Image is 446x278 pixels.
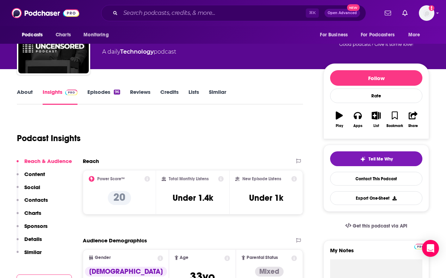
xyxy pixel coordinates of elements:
[97,176,125,181] h2: Power Score™
[51,28,75,42] a: Charts
[108,191,131,205] p: 20
[180,255,188,260] span: Age
[102,48,176,56] div: A daily podcast
[17,184,40,197] button: Social
[367,107,385,132] button: List
[79,28,118,42] button: open menu
[17,171,45,184] button: Content
[340,217,413,235] a: Get this podcast via API
[24,249,42,255] p: Similar
[160,89,179,105] a: Credits
[188,89,199,105] a: Lists
[429,5,434,11] svg: Add a profile image
[130,89,150,105] a: Reviews
[242,176,281,181] h2: New Episode Listens
[17,210,41,223] button: Charts
[399,7,410,19] a: Show notifications dropdown
[324,9,360,17] button: Open AdvancedNew
[24,210,41,216] p: Charts
[87,89,120,105] a: Episodes96
[348,107,367,132] button: Apps
[408,30,420,40] span: More
[101,5,366,21] div: Search podcasts, credits, & more...
[422,240,439,257] div: Open Intercom Messenger
[17,28,52,42] button: open menu
[22,30,43,40] span: Podcasts
[419,5,434,21] span: Logged in as mtraynor
[328,11,357,15] span: Open Advanced
[330,70,422,86] button: Follow
[330,89,422,103] div: Rate
[17,197,48,210] button: Contacts
[24,184,40,191] p: Social
[353,223,407,229] span: Get this podcast via API
[408,124,418,128] div: Share
[414,244,427,249] img: Podchaser Pro
[330,151,422,166] button: tell me why sparkleTell Me Why
[382,7,394,19] a: Show notifications dropdown
[419,5,434,21] button: Show profile menu
[24,236,42,242] p: Details
[24,197,48,203] p: Contacts
[330,172,422,186] a: Contact This Podcast
[385,107,404,132] button: Bookmark
[419,5,434,21] img: User Profile
[403,28,429,42] button: open menu
[347,4,360,11] span: New
[24,223,48,229] p: Sponsors
[360,156,366,162] img: tell me why sparkle
[17,89,33,105] a: About
[43,89,78,105] a: InsightsPodchaser Pro
[209,89,226,105] a: Similar
[169,176,209,181] h2: Total Monthly Listens
[65,90,78,95] img: Podchaser Pro
[114,90,120,95] div: 96
[414,243,427,249] a: Pro website
[17,236,42,249] button: Details
[12,6,79,20] img: Podchaser - Follow, Share and Rate Podcasts
[83,237,147,244] h2: Audience Demographics
[339,42,413,47] span: Good podcast? Give it some love!
[306,8,319,18] span: ⌘ K
[356,28,405,42] button: open menu
[336,124,343,128] div: Play
[320,30,348,40] span: For Business
[17,249,42,262] button: Similar
[83,158,99,164] h2: Reach
[95,255,111,260] span: Gender
[56,30,71,40] span: Charts
[404,107,422,132] button: Share
[24,158,72,164] p: Reach & Audience
[17,158,72,171] button: Reach & Audience
[17,133,81,144] h1: Podcast Insights
[85,267,167,277] div: [DEMOGRAPHIC_DATA]
[255,267,284,277] div: Mixed
[24,171,45,177] p: Content
[368,156,393,162] span: Tell Me Why
[247,255,278,260] span: Parental Status
[373,124,379,128] div: List
[83,30,109,40] span: Monitoring
[17,223,48,236] button: Sponsors
[330,107,348,132] button: Play
[386,124,403,128] div: Bookmark
[120,48,154,55] a: Technology
[315,28,357,42] button: open menu
[353,124,363,128] div: Apps
[330,247,422,259] label: My Notes
[120,7,306,19] input: Search podcasts, credits, & more...
[330,191,422,205] button: Export One-Sheet
[173,193,213,203] h3: Under 1.4k
[361,30,395,40] span: For Podcasters
[249,193,283,203] h3: Under 1k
